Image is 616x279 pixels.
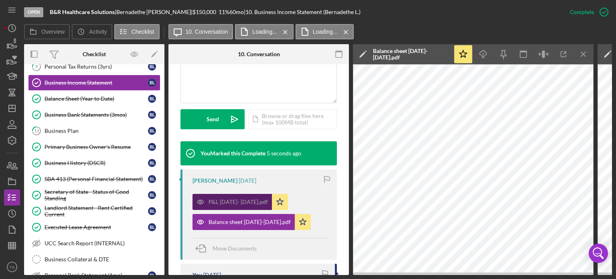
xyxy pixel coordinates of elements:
div: Open Intercom Messenger [589,244,608,263]
div: Balance sheet [DATE]-[DATE].pdf [373,48,449,61]
div: | 10. Business Income Statement (Bernadethe L.) [244,9,361,15]
div: You Marked this Complete [201,150,265,157]
a: Secretary of State - Status of Good StandingBL [28,187,160,203]
a: 13Business PlanBL [28,123,160,139]
div: 10. Conversation [238,51,280,57]
div: Executed Lease Agreement [45,224,148,230]
button: Activity [72,24,112,39]
button: 10. Conversation [168,24,233,39]
div: Open [24,7,43,17]
div: B L [148,63,156,71]
div: Send [207,109,219,129]
label: Loading... [313,29,338,35]
a: 9Personal Tax Returns (3yrs)BL [28,59,160,75]
a: Business Income StatementBL [28,75,160,91]
button: Complete [562,4,612,20]
a: Business Collateral & DTE [28,251,160,267]
div: SBA 413 (Personal Financial Statement) [45,176,148,182]
a: Primary Business Owner's ResumeBL [28,139,160,155]
div: Checklist [83,51,106,57]
div: Business Income Statement [45,79,148,86]
div: B L [148,175,156,183]
label: Loading... [252,29,277,35]
a: UCC Search Report (INTERNAL) [28,235,160,251]
button: TG [4,259,20,275]
div: Bernadethe [PERSON_NAME] | [116,9,192,15]
div: Personal Bank Statement (1mo) [45,272,148,279]
button: Overview [24,24,70,39]
tspan: 9 [35,64,38,69]
time: 2025-08-19 15:13 [203,272,221,278]
tspan: 13 [34,128,39,133]
b: B&R Healthcare Solutions [50,8,115,15]
label: Overview [41,29,65,35]
div: | [50,9,116,15]
div: Business Plan [45,128,148,134]
time: 2025-09-09 02:15 [267,150,301,157]
time: 2025-08-27 22:03 [239,177,256,184]
a: Landlord Statement - Rent Certified CurrentBL [28,203,160,219]
a: Executed Lease AgreementBL [28,219,160,235]
label: Checklist [132,29,154,35]
button: Loading... [296,24,354,39]
div: Personal Tax Returns (3yrs) [45,63,148,70]
div: B L [148,191,156,199]
div: Secretary of State - Status of Good Standing [45,189,148,202]
div: UCC Search Report (INTERNAL) [45,240,160,246]
div: Business Bank Statements (3mos) [45,112,148,118]
div: B L [148,159,156,167]
div: B L [148,223,156,231]
div: Balance sheet [DATE]-[DATE].pdf [209,219,291,225]
div: B L [148,111,156,119]
label: 10. Conversation [186,29,228,35]
div: 60 mo [229,9,244,15]
span: Move Documents [213,245,257,252]
button: Send [180,109,245,129]
div: B L [148,95,156,103]
button: Loading... [235,24,294,39]
div: Primary Business Owner's Resume [45,144,148,150]
button: Checklist [114,24,160,39]
div: Business Collateral & DTE [45,256,160,263]
div: $150,000 [192,9,219,15]
label: Activity [89,29,107,35]
div: B L [148,143,156,151]
div: You [192,272,202,278]
div: Balance Sheet (Year to Date) [45,96,148,102]
div: B L [148,79,156,87]
div: B L [148,127,156,135]
a: Balance Sheet (Year to Date)BL [28,91,160,107]
div: P&L [DATE]- [DATE].pdf [209,199,268,205]
button: Move Documents [192,238,265,259]
button: Balance sheet [DATE]-[DATE].pdf [192,214,311,230]
div: 11 % [219,9,229,15]
a: Business Bank Statements (3mos)BL [28,107,160,123]
div: [PERSON_NAME] [192,177,237,184]
a: SBA 413 (Personal Financial Statement)BL [28,171,160,187]
div: Business History (DSCR) [45,160,148,166]
div: B L [148,207,156,215]
text: TG [9,265,14,269]
div: Landlord Statement - Rent Certified Current [45,205,148,218]
button: P&L [DATE]- [DATE].pdf [192,194,288,210]
a: Business History (DSCR)BL [28,155,160,171]
div: Complete [570,4,594,20]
